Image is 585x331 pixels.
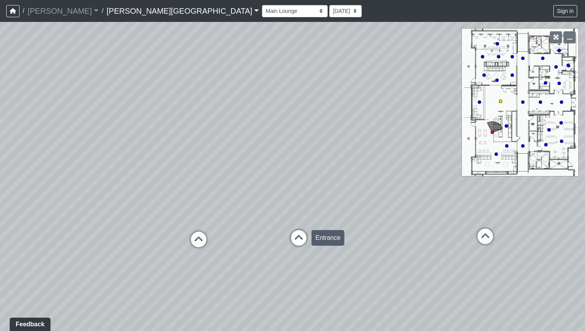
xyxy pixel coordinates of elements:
div: Entrance [312,230,345,246]
button: Sign in [553,5,577,17]
iframe: Ybug feedback widget [6,315,54,331]
span: / [99,3,106,19]
span: / [20,3,27,19]
a: [PERSON_NAME] [27,3,99,19]
a: [PERSON_NAME][GEOGRAPHIC_DATA] [106,3,259,19]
